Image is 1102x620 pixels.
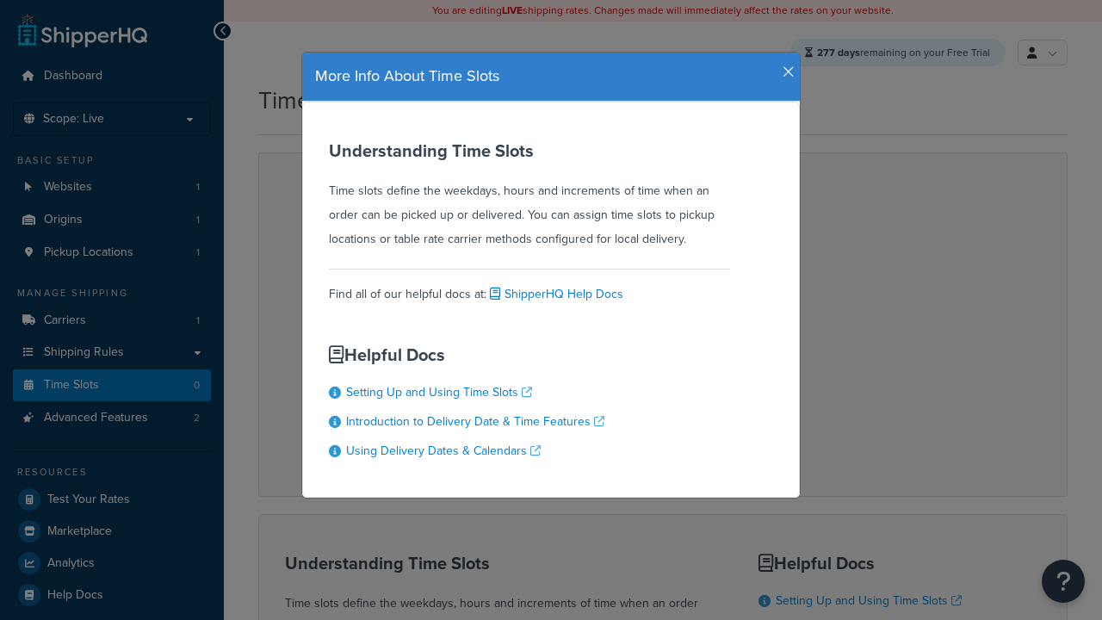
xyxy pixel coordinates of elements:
a: Setting Up and Using Time Slots [346,383,532,401]
div: Time slots define the weekdays, hours and increments of time when an order can be picked up or de... [329,141,730,251]
div: Find all of our helpful docs at: [329,269,730,307]
h3: Helpful Docs [329,345,604,364]
a: Using Delivery Dates & Calendars [346,442,541,460]
h4: More Info About Time Slots [315,65,787,88]
a: Introduction to Delivery Date & Time Features [346,412,604,431]
a: ShipperHQ Help Docs [486,285,623,303]
h3: Understanding Time Slots [329,141,730,160]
